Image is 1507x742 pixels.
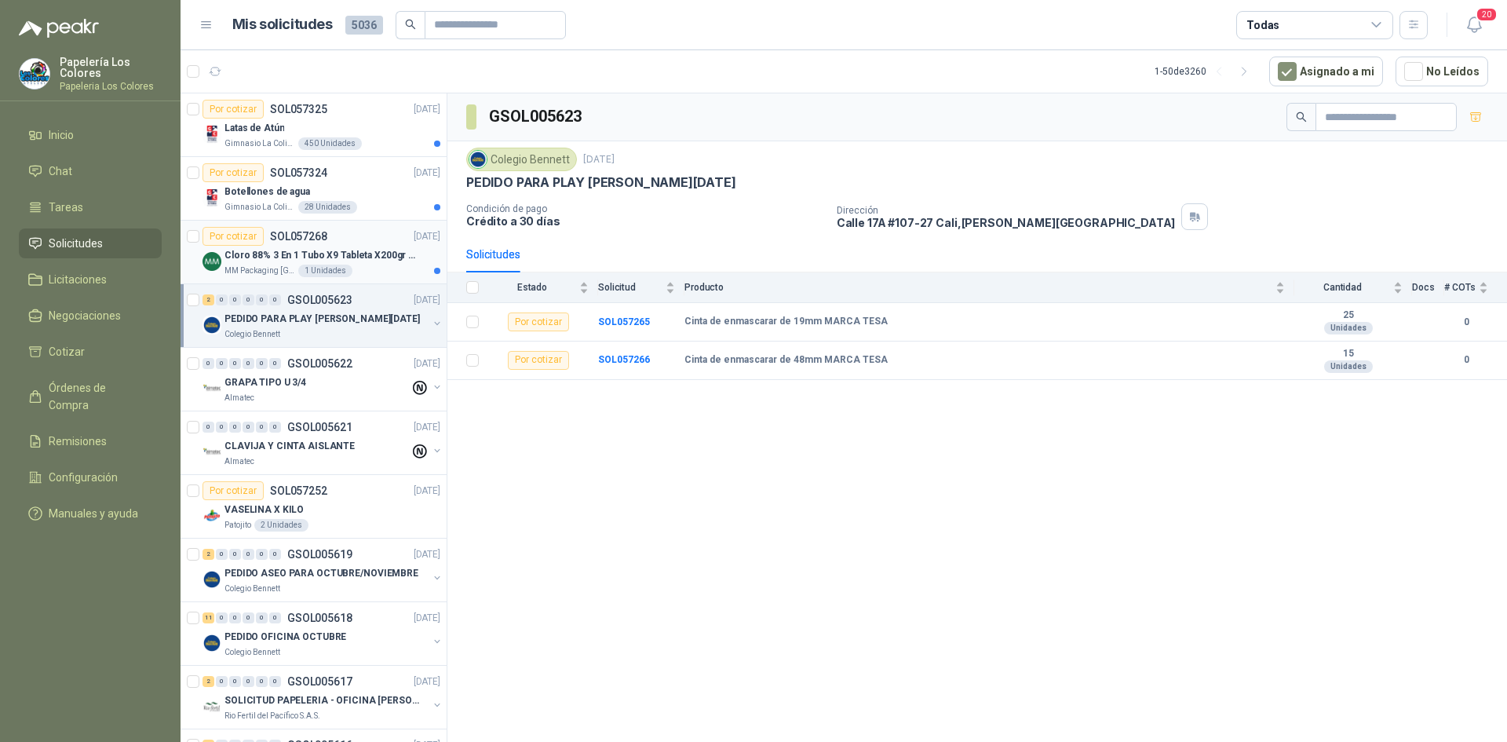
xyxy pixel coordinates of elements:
[49,343,85,360] span: Cotizar
[19,301,162,331] a: Negociaciones
[837,205,1176,216] p: Dirección
[287,612,352,623] p: GSOL005618
[224,566,418,581] p: PEDIDO ASEO PARA OCTUBRE/NOVIEMBRE
[181,221,447,284] a: Por cotizarSOL057268[DATE] Company LogoCloro 88% 3 En 1 Tubo X9 Tableta X200gr OxyclMM Packaging ...
[1294,348,1403,360] b: 15
[469,151,487,168] img: Company Logo
[49,271,107,288] span: Licitaciones
[1444,353,1488,367] b: 0
[414,102,440,117] p: [DATE]
[224,710,320,722] p: Rio Fertil del Pacífico S.A.S.
[1396,57,1488,86] button: No Leídos
[1294,272,1412,303] th: Cantidad
[49,379,147,414] span: Órdenes de Compra
[203,443,221,462] img: Company Logo
[598,316,650,327] b: SOL057265
[203,697,221,716] img: Company Logo
[1444,315,1488,330] b: 0
[203,188,221,207] img: Company Logo
[269,358,281,369] div: 0
[224,439,355,454] p: CLAVIJA Y CINTA AISLANTE
[256,676,268,687] div: 0
[269,549,281,560] div: 0
[203,612,214,623] div: 11
[414,166,440,181] p: [DATE]
[598,354,650,365] b: SOL057266
[49,469,118,486] span: Configuración
[216,549,228,560] div: 0
[49,126,74,144] span: Inicio
[414,356,440,371] p: [DATE]
[243,358,254,369] div: 0
[1324,322,1373,334] div: Unidades
[203,634,221,652] img: Company Logo
[684,354,888,367] b: Cinta de enmascarar de 48mm MARCA TESA
[203,316,221,334] img: Company Logo
[684,282,1272,293] span: Producto
[181,93,447,157] a: Por cotizarSOL057325[DATE] Company LogoLatas de AtúnGimnasio La Colina450 Unidades
[345,16,383,35] span: 5036
[466,246,520,263] div: Solicitudes
[269,676,281,687] div: 0
[508,351,569,370] div: Por cotizar
[684,272,1294,303] th: Producto
[224,583,280,595] p: Colegio Bennett
[1412,272,1444,303] th: Docs
[583,152,615,167] p: [DATE]
[203,100,264,119] div: Por cotizar
[1460,11,1488,39] button: 20
[203,422,214,433] div: 0
[256,612,268,623] div: 0
[203,291,443,341] a: 2 0 0 0 0 0 GSOL005623[DATE] Company LogoPEDIDO PARA PLAY [PERSON_NAME][DATE]Colegio Bennett
[414,611,440,626] p: [DATE]
[203,163,264,182] div: Por cotizar
[224,455,254,468] p: Almatec
[1296,111,1307,122] span: search
[1294,309,1403,322] b: 25
[287,422,352,433] p: GSOL005621
[287,358,352,369] p: GSOL005622
[181,157,447,221] a: Por cotizarSOL057324[DATE] Company LogoBotellones de aguaGimnasio La Colina28 Unidades
[224,328,280,341] p: Colegio Bennett
[1155,59,1257,84] div: 1 - 50 de 3260
[224,201,295,214] p: Gimnasio La Colina
[254,519,308,532] div: 2 Unidades
[229,422,241,433] div: 0
[414,674,440,689] p: [DATE]
[19,337,162,367] a: Cotizar
[224,265,295,277] p: MM Packaging [GEOGRAPHIC_DATA]
[181,475,447,539] a: Por cotizarSOL057252[DATE] Company LogoVASELINA X KILOPatojito2 Unidades
[216,294,228,305] div: 0
[224,392,254,404] p: Almatec
[19,373,162,420] a: Órdenes de Compra
[298,201,357,214] div: 28 Unidades
[243,612,254,623] div: 0
[49,433,107,450] span: Remisiones
[837,216,1176,229] p: Calle 17A #107-27 Cali , [PERSON_NAME][GEOGRAPHIC_DATA]
[49,199,83,216] span: Tareas
[19,19,99,38] img: Logo peakr
[232,13,333,36] h1: Mis solicitudes
[229,294,241,305] div: 0
[1444,282,1476,293] span: # COTs
[243,294,254,305] div: 0
[49,505,138,522] span: Manuales y ayuda
[287,294,352,305] p: GSOL005623
[20,59,49,89] img: Company Logo
[298,265,352,277] div: 1 Unidades
[203,294,214,305] div: 2
[224,503,304,517] p: VASELINA X KILO
[203,609,443,659] a: 11 0 0 0 0 0 GSOL005618[DATE] Company LogoPEDIDO OFICINA OCTUBREColegio Bennett
[203,354,443,404] a: 0 0 0 0 0 0 GSOL005622[DATE] Company LogoGRAPA TIPO U 3/4Almatec
[1444,272,1507,303] th: # COTs
[60,82,162,91] p: Papeleria Los Colores
[243,549,254,560] div: 0
[49,163,72,180] span: Chat
[270,231,327,242] p: SOL057268
[488,272,598,303] th: Estado
[256,358,268,369] div: 0
[270,167,327,178] p: SOL057324
[203,358,214,369] div: 0
[224,646,280,659] p: Colegio Bennett
[1294,282,1390,293] span: Cantidad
